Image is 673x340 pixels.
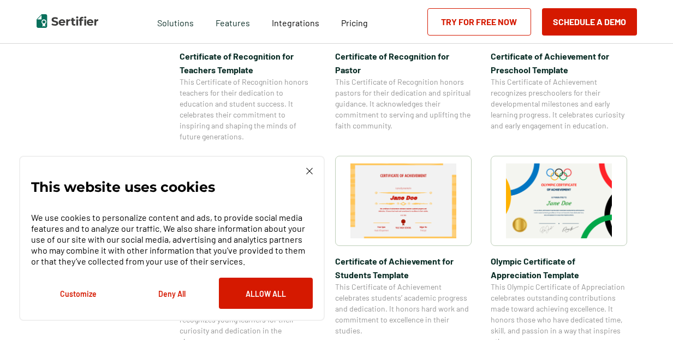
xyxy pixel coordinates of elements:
[491,254,627,282] span: Olympic Certificate of Appreciation​ Template
[37,14,98,28] img: Sertifier | Digital Credentialing Platform
[335,254,472,282] span: Certificate of Achievement for Students Template
[350,163,456,238] img: Certificate of Achievement for Students Template
[216,15,250,28] span: Features
[506,163,612,238] img: Olympic Certificate of Appreciation​ Template
[306,168,313,174] img: Cookie Popup Close
[341,15,368,28] a: Pricing
[335,49,472,77] span: Certificate of Recognition for Pastor
[180,77,316,142] span: This Certificate of Recognition honors teachers for their dedication to education and student suc...
[125,278,219,309] button: Deny All
[272,17,319,28] span: Integrations
[618,288,673,340] iframe: Chat Widget
[31,278,125,309] button: Customize
[272,15,319,28] a: Integrations
[180,49,316,77] span: Certificate of Recognition for Teachers Template
[335,77,472,131] span: This Certificate of Recognition honors pastors for their dedication and spiritual guidance. It ac...
[31,212,313,267] p: We use cookies to personalize content and ads, to provide social media features and to analyze ou...
[335,282,472,336] span: This Certificate of Achievement celebrates students’ academic progress and dedication. It honors ...
[491,77,627,131] span: This Certificate of Achievement recognizes preschoolers for their developmental milestones and ea...
[31,181,215,192] p: This website uses cookies
[491,49,627,77] span: Certificate of Achievement for Preschool Template
[157,15,194,28] span: Solutions
[341,17,368,28] span: Pricing
[542,8,637,36] button: Schedule a Demo
[219,278,313,309] button: Allow All
[427,8,531,36] a: Try for Free Now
